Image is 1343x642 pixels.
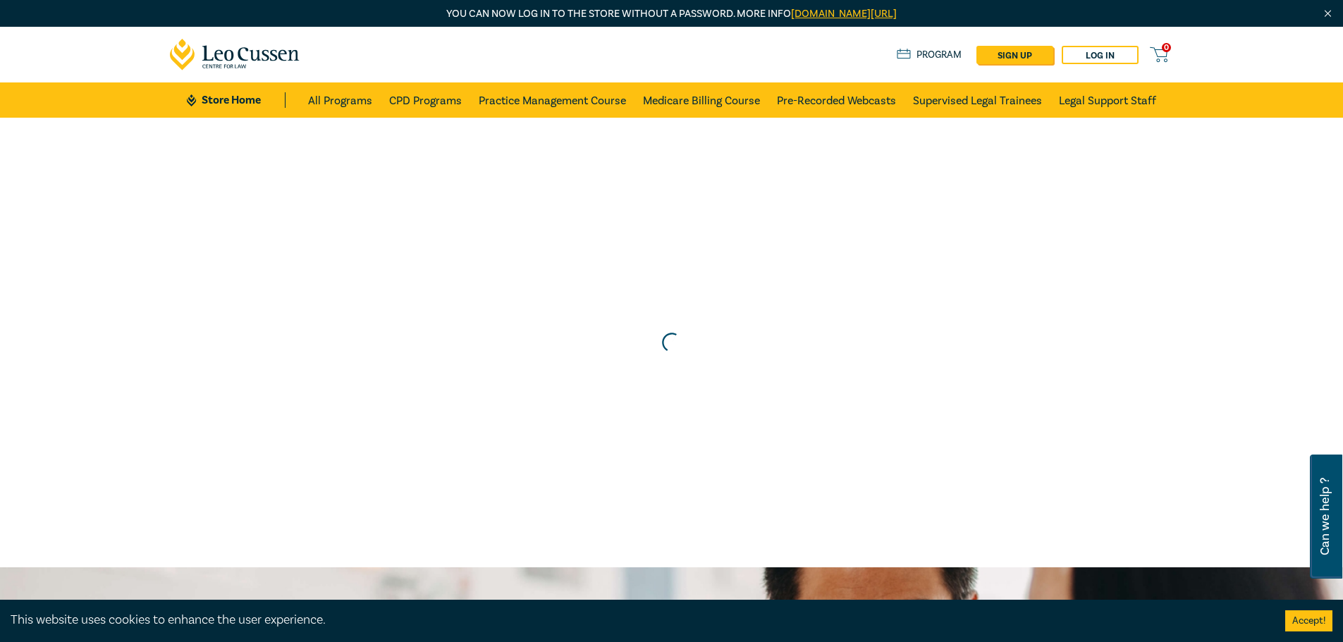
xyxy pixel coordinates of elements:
[308,82,372,118] a: All Programs
[1062,46,1139,64] a: Log in
[1318,463,1332,570] span: Can we help ?
[777,82,896,118] a: Pre-Recorded Webcasts
[897,47,962,63] a: Program
[1162,43,1171,52] span: 0
[1285,610,1332,631] button: Accept cookies
[170,6,1174,22] p: You can now log in to the store without a password. More info
[913,82,1042,118] a: Supervised Legal Trainees
[791,7,897,20] a: [DOMAIN_NAME][URL]
[1322,8,1334,20] img: Close
[976,46,1053,64] a: sign up
[479,82,626,118] a: Practice Management Course
[1059,82,1156,118] a: Legal Support Staff
[11,611,1264,629] div: This website uses cookies to enhance the user experience.
[389,82,462,118] a: CPD Programs
[187,92,285,108] a: Store Home
[643,82,760,118] a: Medicare Billing Course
